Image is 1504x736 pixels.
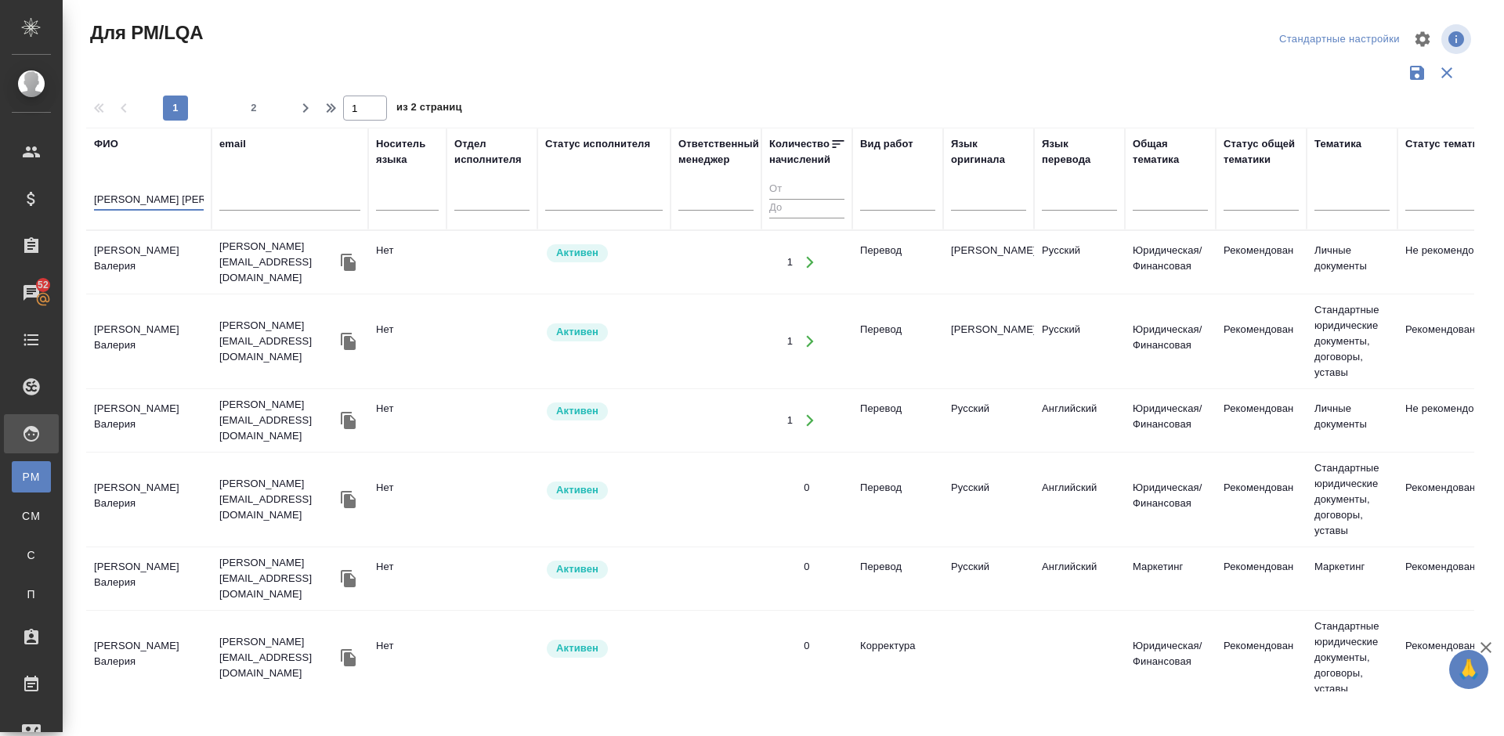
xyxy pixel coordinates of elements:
div: Статус общей тематики [1224,136,1299,168]
td: Рекомендован [1216,630,1307,685]
span: из 2 страниц [396,98,462,121]
td: Корректура [852,630,943,685]
td: [PERSON_NAME] Валерия [86,551,211,606]
p: Активен [556,403,598,419]
td: Перевод [852,393,943,448]
button: Скопировать [337,567,360,590]
td: Нет [368,314,446,369]
button: Скопировать [337,251,360,274]
button: Скопировать [337,488,360,511]
a: П [12,579,51,610]
td: Нет [368,393,446,448]
td: Маркетинг [1125,551,1216,606]
td: Русский [943,472,1034,527]
div: split button [1275,27,1404,52]
div: Количество начислений [769,136,830,168]
span: Посмотреть информацию [1441,24,1474,54]
div: Отдел исполнителя [454,136,530,168]
td: Личные документы [1307,235,1397,290]
p: [PERSON_NAME][EMAIL_ADDRESS][DOMAIN_NAME] [219,555,337,602]
div: Язык оригинала [951,136,1026,168]
div: Тематика [1314,136,1361,152]
button: Сохранить фильтры [1402,58,1432,88]
div: Рядовой исполнитель: назначай с учетом рейтинга [545,243,663,264]
div: Статус исполнителя [545,136,650,152]
input: От [769,180,844,200]
div: Носитель языка [376,136,439,168]
td: Юридическая/Финансовая [1125,630,1216,685]
a: С [12,539,51,571]
td: [PERSON_NAME] Валерия [86,314,211,369]
a: 52 [4,273,59,312]
button: Скопировать [337,330,360,353]
a: PM [12,461,51,492]
span: 2 [241,100,266,116]
td: [PERSON_NAME] Валерия [86,393,211,448]
div: Рядовой исполнитель: назначай с учетом рейтинга [545,559,663,580]
td: Английский [1034,472,1125,527]
td: Перевод [852,551,943,606]
td: [PERSON_NAME] [943,314,1034,369]
td: Рекомендован [1216,314,1307,369]
div: Язык перевода [1042,136,1117,168]
button: 🙏 [1449,650,1488,689]
div: 1 [787,413,793,428]
td: Рекомендован [1216,551,1307,606]
td: Стандартные юридические документы, договоры, уставы [1307,294,1397,388]
td: Русский [1034,235,1125,290]
td: Английский [1034,393,1125,448]
td: [PERSON_NAME] Валерия [86,235,211,290]
button: Открыть работы [794,247,826,279]
td: Юридическая/Финансовая [1125,472,1216,527]
td: Рекомендован [1216,472,1307,527]
div: 0 [804,480,809,496]
button: Сбросить фильтры [1432,58,1462,88]
div: Рядовой исполнитель: назначай с учетом рейтинга [545,322,663,343]
div: Рядовой исполнитель: назначай с учетом рейтинга [545,638,663,659]
p: [PERSON_NAME][EMAIL_ADDRESS][DOMAIN_NAME] [219,634,337,681]
p: Активен [556,245,598,261]
td: Рекомендован [1216,235,1307,290]
div: ФИО [94,136,118,152]
p: Активен [556,324,598,340]
td: Перевод [852,472,943,527]
button: Скопировать [337,409,360,432]
p: Активен [556,482,598,498]
td: Стандартные юридические документы, договоры, уставы [1307,611,1397,705]
p: [PERSON_NAME][EMAIL_ADDRESS][DOMAIN_NAME] [219,397,337,444]
td: Перевод [852,235,943,290]
div: Вид работ [860,136,913,152]
td: [PERSON_NAME] Валерия [86,472,211,527]
div: 0 [804,559,809,575]
td: Нет [368,235,446,290]
td: Личные документы [1307,393,1397,448]
td: Нет [368,551,446,606]
td: Нет [368,472,446,527]
button: Скопировать [337,646,360,669]
td: Маркетинг [1307,551,1397,606]
div: Рядовой исполнитель: назначай с учетом рейтинга [545,480,663,501]
p: Активен [556,640,598,656]
p: [PERSON_NAME][EMAIL_ADDRESS][DOMAIN_NAME] [219,239,337,286]
div: Рядовой исполнитель: назначай с учетом рейтинга [545,401,663,422]
button: Открыть работы [794,326,826,358]
td: [PERSON_NAME] Валерия [86,630,211,685]
p: Активен [556,561,598,577]
td: Русский [1034,314,1125,369]
span: Настроить таблицу [1404,20,1441,58]
button: 2 [241,96,266,121]
span: 52 [28,277,58,293]
td: Юридическая/Финансовая [1125,235,1216,290]
button: Открыть работы [794,405,826,437]
td: [PERSON_NAME] [943,235,1034,290]
td: Нет [368,630,446,685]
span: 🙏 [1455,653,1482,686]
td: Английский [1034,551,1125,606]
td: Юридическая/Финансовая [1125,393,1216,448]
div: 0 [804,638,809,654]
div: email [219,136,246,152]
td: Рекомендован [1216,393,1307,448]
td: Перевод [852,314,943,369]
div: Статус тематики [1405,136,1490,152]
p: [PERSON_NAME][EMAIL_ADDRESS][DOMAIN_NAME] [219,476,337,523]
